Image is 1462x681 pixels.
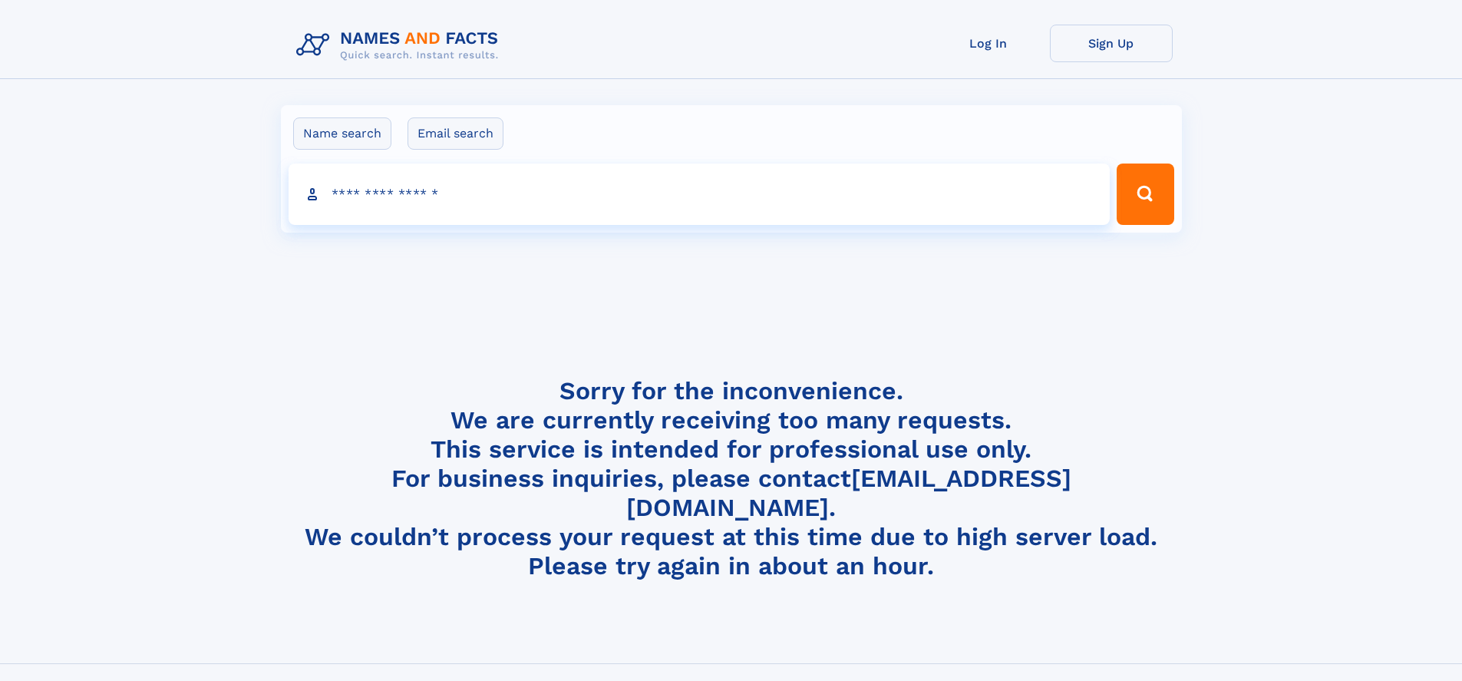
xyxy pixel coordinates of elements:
[927,25,1050,62] a: Log In
[408,117,503,150] label: Email search
[289,164,1111,225] input: search input
[626,464,1071,522] a: [EMAIL_ADDRESS][DOMAIN_NAME]
[1117,164,1173,225] button: Search Button
[293,117,391,150] label: Name search
[290,376,1173,581] h4: Sorry for the inconvenience. We are currently receiving too many requests. This service is intend...
[290,25,511,66] img: Logo Names and Facts
[1050,25,1173,62] a: Sign Up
